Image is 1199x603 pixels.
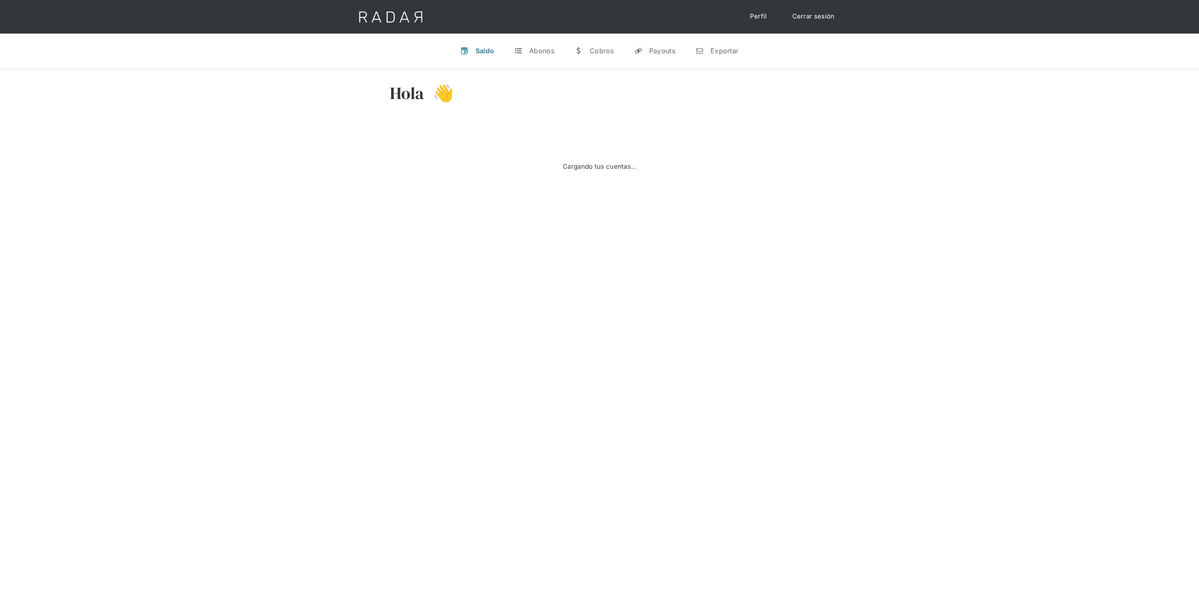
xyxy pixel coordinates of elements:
div: Cobros [590,47,614,55]
div: Saldo [475,47,494,55]
div: Payouts [649,47,675,55]
div: t [514,47,522,55]
div: n [695,47,704,55]
div: Exportar [711,47,739,55]
a: Perfil [742,8,776,25]
div: y [634,47,643,55]
div: Abonos [529,47,554,55]
div: v [460,47,469,55]
div: Cargando tus cuentas... [563,162,636,172]
h3: Hola [390,83,424,104]
a: Cerrar sesión [784,8,843,25]
div: w [575,47,583,55]
h3: 👋 [424,83,454,104]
